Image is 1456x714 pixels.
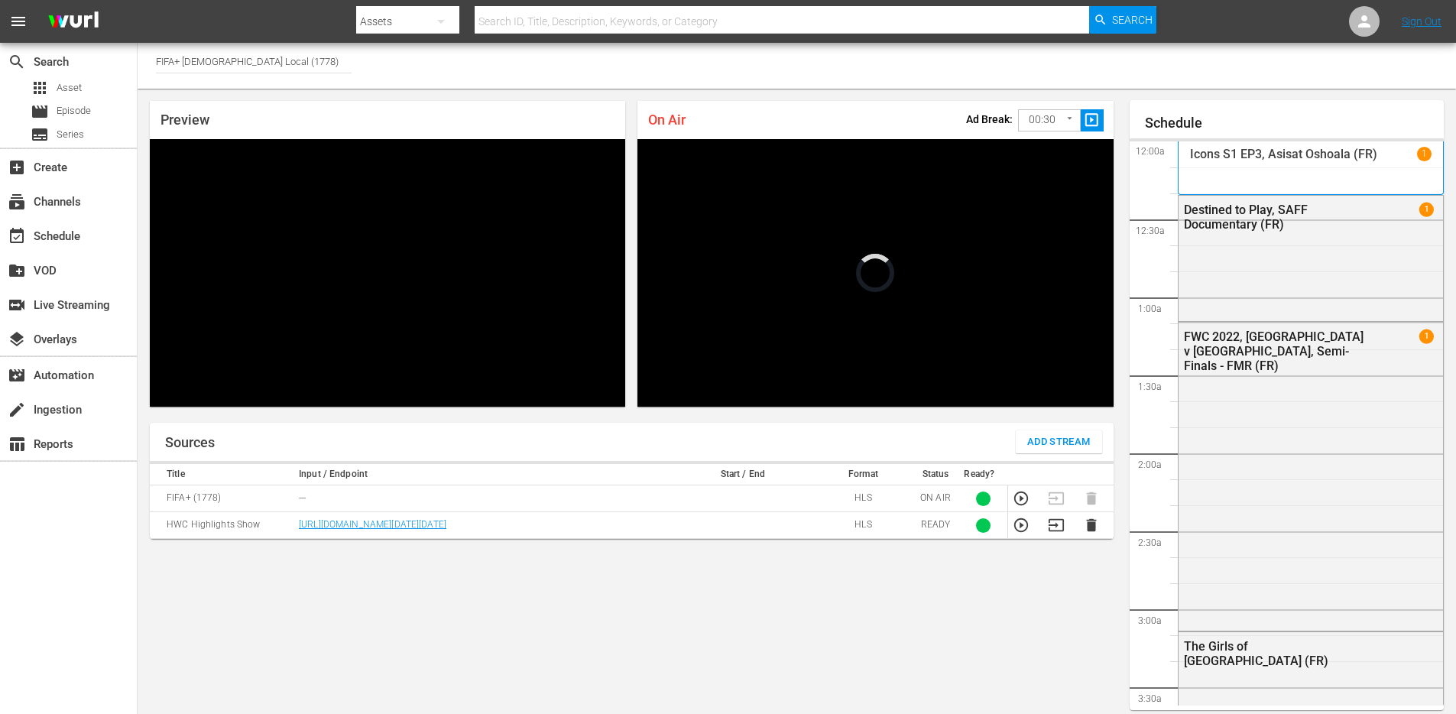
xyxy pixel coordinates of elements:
[31,79,49,97] span: Asset
[966,113,1013,125] p: Ad Break:
[37,4,110,40] img: ans4CAIJ8jUAAAAAAAAAAAAAAAAAAAAAAAAgQb4GAAAAAAAAAAAAAAAAAAAAAAAAJMjXAAAAAAAAAAAAAAAAAAAAAAAAgAT5G...
[1018,105,1081,135] div: 00:30
[165,435,215,450] h1: Sources
[8,435,26,453] span: Reports
[1083,112,1101,129] span: slideshow_sharp
[31,102,49,121] span: Episode
[8,227,26,245] span: Schedule
[1184,639,1368,668] div: The Girls of [GEOGRAPHIC_DATA] (FR)
[911,485,959,512] td: ON AIR
[299,519,446,530] a: [URL][DOMAIN_NAME][DATE][DATE]
[8,193,26,211] span: Channels
[161,112,209,128] span: Preview
[815,512,911,539] td: HLS
[8,158,26,177] span: Create
[670,464,815,485] th: Start / End
[1419,202,1434,216] span: 1
[150,139,625,407] div: Video Player
[815,485,911,512] td: HLS
[8,296,26,314] span: Live Streaming
[150,485,294,512] td: FIFA+ (1778)
[1145,115,1445,131] h1: Schedule
[1190,147,1377,161] p: Icons S1 EP3, Asisat Oshoala (FR)
[1048,517,1065,534] button: Transition
[150,464,294,485] th: Title
[8,330,26,349] span: Overlays
[294,485,670,512] td: ---
[1013,517,1030,534] button: Preview Stream
[31,125,49,144] span: Series
[1112,6,1153,34] span: Search
[648,112,686,128] span: On Air
[8,53,26,71] span: Search
[959,464,1007,485] th: Ready?
[911,464,959,485] th: Status
[1016,430,1102,453] button: Add Stream
[1089,6,1156,34] button: Search
[1184,203,1368,232] div: Destined to Play, SAFF Documentary (FR)
[1422,148,1427,159] p: 1
[8,366,26,385] span: Automation
[57,127,84,142] span: Series
[815,464,911,485] th: Format
[57,103,91,118] span: Episode
[150,512,294,539] td: HWC Highlights Show
[1083,517,1100,534] button: Delete
[911,512,959,539] td: READY
[57,80,82,96] span: Asset
[637,139,1113,407] div: Video Player
[1027,433,1091,451] span: Add Stream
[1184,329,1368,373] div: FWC 2022, [GEOGRAPHIC_DATA] v [GEOGRAPHIC_DATA], Semi-Finals - FMR (FR)
[1419,329,1434,343] span: 1
[1402,15,1441,28] a: Sign Out
[8,261,26,280] span: VOD
[294,464,670,485] th: Input / Endpoint
[8,401,26,419] span: Ingestion
[1013,490,1030,507] button: Preview Stream
[9,12,28,31] span: menu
